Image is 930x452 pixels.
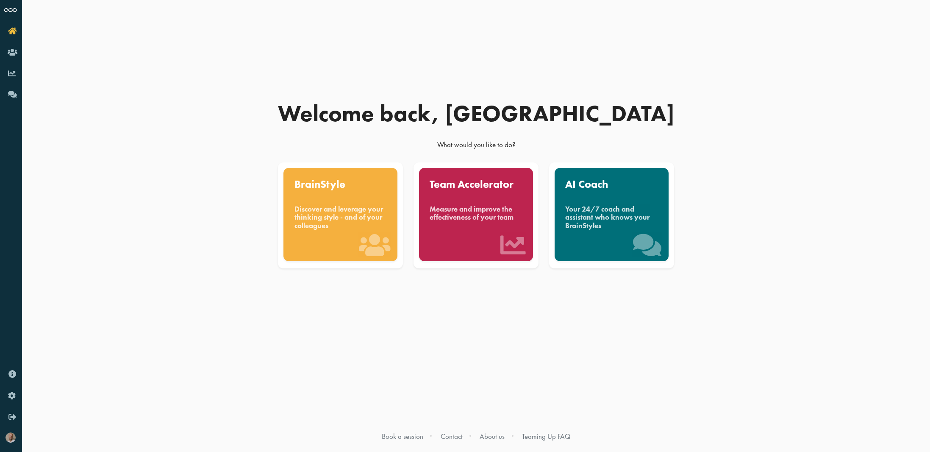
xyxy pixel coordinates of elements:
[441,432,463,441] a: Contact
[565,205,658,230] div: Your 24/7 coach and assistant who knows your BrainStyles
[294,179,387,190] div: BrainStyle
[522,432,570,441] a: Teaming Up FAQ
[276,162,405,268] a: BrainStyle Discover and leverage your thinking style - and of your colleagues
[294,205,387,230] div: Discover and leverage your thinking style - and of your colleagues
[382,432,423,441] a: Book a session
[273,102,680,125] div: Welcome back, [GEOGRAPHIC_DATA]
[430,179,522,190] div: Team Accelerator
[547,162,676,268] a: AI Coach Your 24/7 coach and assistant who knows your BrainStyles
[565,179,658,190] div: AI Coach
[480,432,505,441] a: About us
[273,140,680,153] div: What would you like to do?
[430,205,522,222] div: Measure and improve the effectiveness of your team
[412,162,540,268] a: Team Accelerator Measure and improve the effectiveness of your team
